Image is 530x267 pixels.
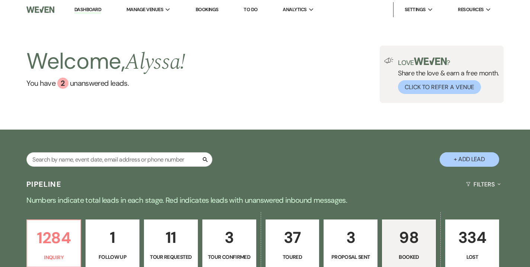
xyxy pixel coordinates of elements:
[398,58,499,66] p: Love ?
[196,6,219,13] a: Bookings
[32,253,76,261] p: Inquiry
[26,46,185,78] h2: Welcome,
[149,253,193,261] p: Tour Requested
[244,6,257,13] a: To Do
[26,78,185,89] a: You have 2 unanswered leads.
[26,2,54,17] img: Weven Logo
[26,152,212,167] input: Search by name, event date, email address or phone number
[328,225,373,250] p: 3
[387,253,431,261] p: Booked
[57,78,68,89] div: 2
[90,253,135,261] p: Follow Up
[463,175,504,194] button: Filters
[328,253,373,261] p: Proposal Sent
[387,225,431,250] p: 98
[440,152,499,167] button: + Add Lead
[270,225,315,250] p: 37
[125,45,186,79] span: Alyssa !
[270,253,315,261] p: Toured
[394,58,499,94] div: Share the love & earn a free month.
[74,6,101,13] a: Dashboard
[414,58,447,65] img: weven-logo-green.svg
[149,225,193,250] p: 11
[458,6,484,13] span: Resources
[207,253,251,261] p: Tour Confirmed
[384,58,394,64] img: loud-speaker-illustration.svg
[26,179,61,189] h3: Pipeline
[207,225,251,250] p: 3
[32,225,76,250] p: 1284
[398,80,481,94] button: Click to Refer a Venue
[450,253,494,261] p: Lost
[405,6,426,13] span: Settings
[283,6,306,13] span: Analytics
[450,225,494,250] p: 334
[126,6,163,13] span: Manage Venues
[90,225,135,250] p: 1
